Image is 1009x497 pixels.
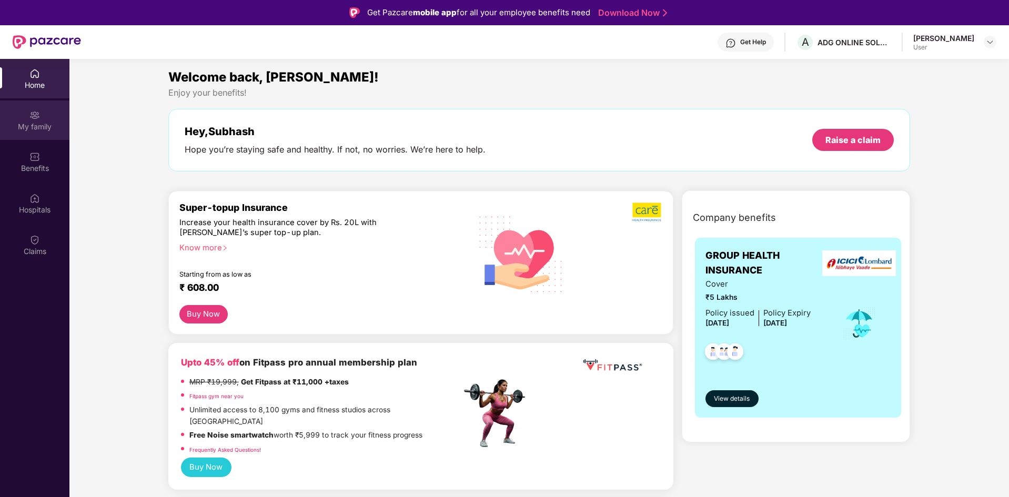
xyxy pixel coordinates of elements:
img: svg+xml;base64,PHN2ZyB4bWxucz0iaHR0cDovL3d3dy53My5vcmcvMjAwMC9zdmciIHdpZHRoPSI0OC45NDMiIGhlaWdodD... [722,340,748,366]
div: Policy Expiry [763,307,811,319]
img: svg+xml;base64,PHN2ZyBpZD0iQ2xhaW0iIHhtbG5zPSJodHRwOi8vd3d3LnczLm9yZy8yMDAwL3N2ZyIgd2lkdGg9IjIwIi... [29,235,40,245]
img: insurerLogo [822,250,896,276]
div: Starting from as low as [179,270,417,278]
div: Get Pazcare for all your employee benefits need [367,6,590,19]
div: Get Help [740,38,766,46]
span: A [802,36,809,48]
span: Welcome back, [PERSON_NAME]! [168,69,379,85]
button: Buy Now [181,458,231,477]
div: Enjoy your benefits! [168,87,911,98]
img: svg+xml;base64,PHN2ZyB3aWR0aD0iMjAiIGhlaWdodD0iMjAiIHZpZXdCb3g9IjAgMCAyMCAyMCIgZmlsbD0ibm9uZSIgeG... [29,110,40,120]
img: svg+xml;base64,PHN2ZyBpZD0iSG9zcGl0YWxzIiB4bWxucz0iaHR0cDovL3d3dy53My5vcmcvMjAwMC9zdmciIHdpZHRoPS... [29,193,40,204]
strong: Free Noise smartwatch [189,431,274,439]
span: View details [714,394,750,404]
img: fpp.png [461,377,534,450]
img: svg+xml;base64,PHN2ZyB4bWxucz0iaHR0cDovL3d3dy53My5vcmcvMjAwMC9zdmciIHdpZHRoPSI0OC45MTUiIGhlaWdodD... [711,340,737,366]
span: GROUP HEALTH INSURANCE [705,248,828,278]
img: fppp.png [581,356,644,375]
img: svg+xml;base64,PHN2ZyB4bWxucz0iaHR0cDovL3d3dy53My5vcmcvMjAwMC9zdmciIHhtbG5zOnhsaW5rPSJodHRwOi8vd3... [471,202,571,305]
img: New Pazcare Logo [13,35,81,49]
p: worth ₹5,999 to track your fitness progress [189,430,422,441]
a: Frequently Asked Questions! [189,447,261,453]
img: Logo [349,7,360,18]
span: ₹5 Lakhs [705,292,811,303]
strong: Get Fitpass at ₹11,000 +taxes [241,378,349,386]
img: svg+xml;base64,PHN2ZyBpZD0iSGVscC0zMngzMiIgeG1sbnM9Imh0dHA6Ly93d3cudzMub3JnLzIwMDAvc3ZnIiB3aWR0aD... [725,38,736,48]
div: Hope you’re staying safe and healthy. If not, no worries. We’re here to help. [185,144,486,155]
a: Download Now [598,7,664,18]
div: Increase your health insurance cover by Rs. 20L with [PERSON_NAME]’s super top-up plan. [179,218,416,238]
div: Policy issued [705,307,754,319]
img: svg+xml;base64,PHN2ZyBpZD0iSG9tZSIgeG1sbnM9Imh0dHA6Ly93d3cudzMub3JnLzIwMDAvc3ZnIiB3aWR0aD0iMjAiIG... [29,68,40,79]
div: ADG ONLINE SOLUTIONS PRIVATE LIMITED [818,37,891,47]
div: User [913,43,974,52]
img: icon [842,306,876,341]
b: Upto 45% off [181,357,239,368]
img: svg+xml;base64,PHN2ZyBpZD0iQmVuZWZpdHMiIHhtbG5zPSJodHRwOi8vd3d3LnczLm9yZy8yMDAwL3N2ZyIgd2lkdGg9Ij... [29,151,40,162]
button: View details [705,390,759,407]
div: Know more [179,243,455,250]
p: Unlimited access to 8,100 gyms and fitness studios across [GEOGRAPHIC_DATA] [189,404,461,427]
img: svg+xml;base64,PHN2ZyBpZD0iRHJvcGRvd24tMzJ4MzIiIHhtbG5zPSJodHRwOi8vd3d3LnczLm9yZy8yMDAwL3N2ZyIgd2... [986,38,994,46]
strong: mobile app [413,7,457,17]
span: Company benefits [693,210,776,225]
img: Stroke [663,7,667,18]
div: Raise a claim [825,134,881,146]
div: [PERSON_NAME] [913,33,974,43]
b: on Fitpass pro annual membership plan [181,357,417,368]
img: svg+xml;base64,PHN2ZyB4bWxucz0iaHR0cDovL3d3dy53My5vcmcvMjAwMC9zdmciIHdpZHRoPSI0OC45NDMiIGhlaWdodD... [700,340,726,366]
div: Super-topup Insurance [179,202,461,213]
div: ₹ 608.00 [179,282,451,295]
a: Fitpass gym near you [189,393,244,399]
span: Cover [705,278,811,290]
span: right [222,245,228,251]
div: Hey, Subhash [185,125,486,138]
del: MRP ₹19,999, [189,378,239,386]
span: [DATE] [763,319,787,327]
button: Buy Now [179,305,228,323]
img: b5dec4f62d2307b9de63beb79f102df3.png [632,202,662,222]
span: [DATE] [705,319,729,327]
